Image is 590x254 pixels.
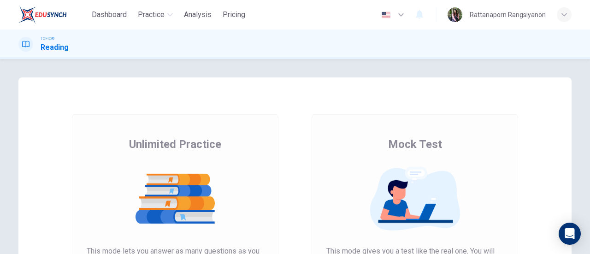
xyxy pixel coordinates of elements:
button: Practice [134,6,177,23]
h1: Reading [41,42,69,53]
span: TOEIC® [41,35,54,42]
img: EduSynch logo [18,6,67,24]
span: Dashboard [92,9,127,20]
span: Analysis [184,9,212,20]
button: Dashboard [88,6,130,23]
span: Unlimited Practice [129,137,221,152]
a: EduSynch logo [18,6,88,24]
span: Pricing [223,9,245,20]
button: Analysis [180,6,215,23]
div: Rattanaporn Rangsiyanon [470,9,546,20]
img: en [380,12,392,18]
div: Open Intercom Messenger [559,223,581,245]
img: Profile picture [448,7,462,22]
button: Pricing [219,6,249,23]
span: Practice [138,9,165,20]
span: Mock Test [388,137,442,152]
